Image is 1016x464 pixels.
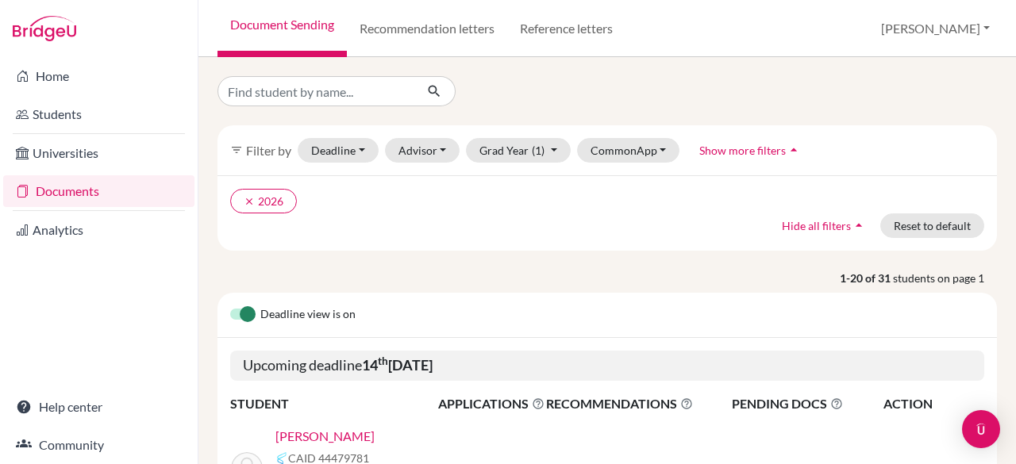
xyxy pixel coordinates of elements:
button: Deadline [298,138,379,163]
button: Reset to default [880,213,984,238]
strong: 1-20 of 31 [840,270,893,286]
button: Grad Year(1) [466,138,571,163]
i: clear [244,196,255,207]
button: clear2026 [230,189,297,213]
a: Universities [3,137,194,169]
a: Students [3,98,194,130]
img: Bridge-U [13,16,76,41]
span: (1) [532,144,545,157]
span: RECOMMENDATIONS [546,394,693,413]
a: Help center [3,391,194,423]
th: STUDENT [230,393,437,414]
sup: th [378,355,388,367]
span: Filter by [246,143,291,158]
button: [PERSON_NAME] [874,13,997,44]
span: Deadline view is on [260,305,356,324]
span: PENDING DOCS [732,394,882,413]
a: [PERSON_NAME] [275,427,375,446]
div: Open Intercom Messenger [962,410,1000,448]
b: 14 [DATE] [362,356,433,374]
i: arrow_drop_up [786,142,802,158]
button: Hide all filtersarrow_drop_up [768,213,880,238]
button: Show more filtersarrow_drop_up [686,138,815,163]
i: filter_list [230,144,243,156]
button: CommonApp [577,138,680,163]
h5: Upcoming deadline [230,351,984,381]
th: ACTION [883,393,984,414]
a: Community [3,429,194,461]
span: Hide all filters [782,219,851,232]
input: Find student by name... [217,76,414,106]
span: Show more filters [699,144,786,157]
a: Home [3,60,194,92]
i: arrow_drop_up [851,217,867,233]
button: Advisor [385,138,460,163]
a: Documents [3,175,194,207]
span: APPLICATIONS [438,394,545,413]
a: Analytics [3,214,194,246]
span: students on page 1 [893,270,997,286]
